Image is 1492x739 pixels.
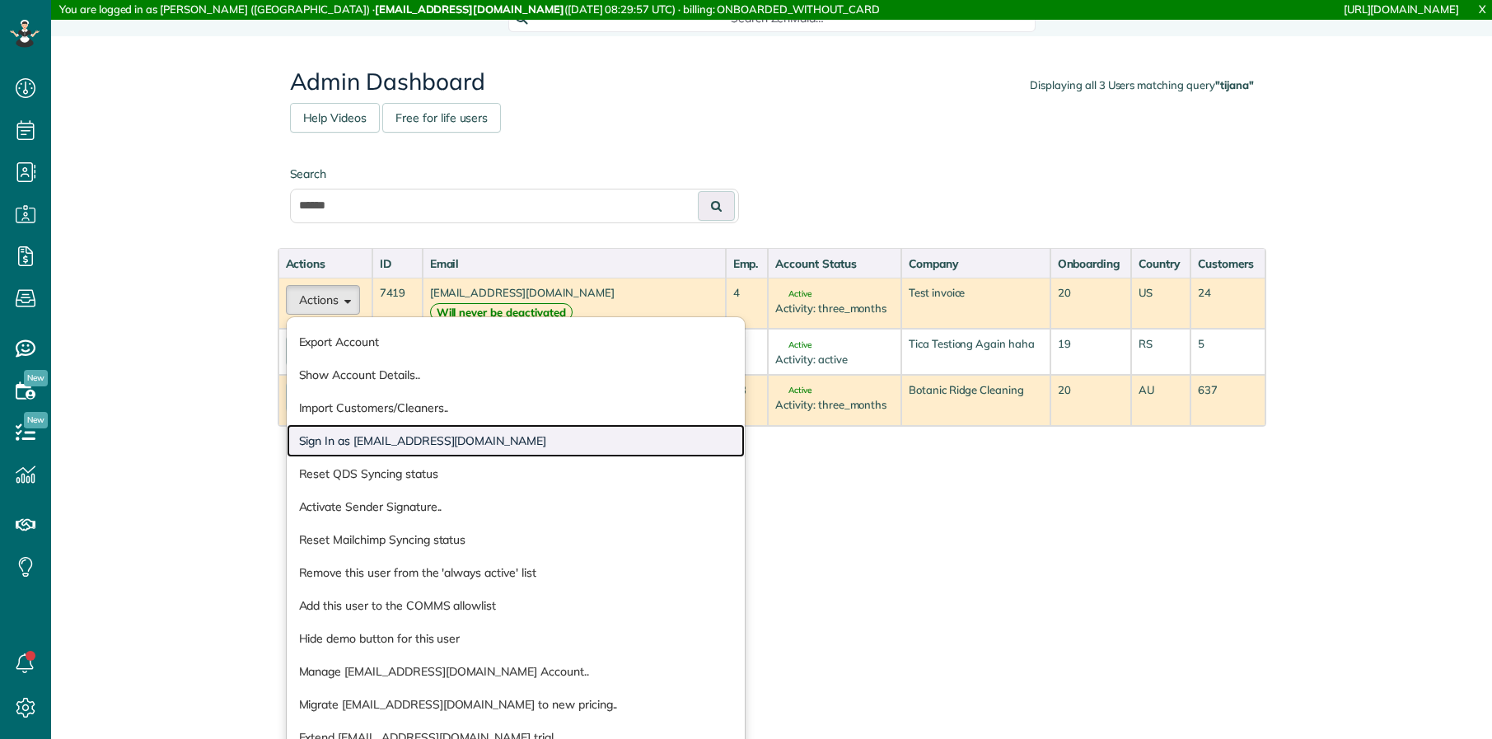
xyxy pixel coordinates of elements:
[287,655,745,688] a: Manage [EMAIL_ADDRESS][DOMAIN_NAME] Account..
[775,301,894,316] div: Activity: three_months
[287,622,745,655] a: Hide demo button for this user
[775,386,811,395] span: Active
[290,69,1254,95] h2: Admin Dashboard
[287,358,745,391] a: Show Account Details..
[1139,255,1183,272] div: Country
[1131,329,1190,374] td: RS
[1215,78,1254,91] strong: "tijana"
[1131,375,1190,426] td: AU
[24,370,48,386] span: New
[775,290,811,298] span: Active
[24,412,48,428] span: New
[286,255,365,272] div: Actions
[287,490,745,523] a: Activate Sender Signature..
[290,166,739,182] label: Search
[1190,329,1265,374] td: 5
[901,329,1050,374] td: Tica Testiong Again haha
[1050,329,1132,374] td: 19
[287,457,745,490] a: Reset QDS Syncing status
[1131,278,1190,329] td: US
[733,255,761,272] div: Emp.
[382,103,501,133] a: Free for life users
[372,278,423,329] td: 7419
[287,325,745,358] a: Export Account
[286,285,360,315] button: Actions
[380,255,415,272] div: ID
[287,391,745,424] a: Import Customers/Cleaners..
[726,375,769,426] td: 23
[1190,375,1265,426] td: 637
[1198,255,1258,272] div: Customers
[287,556,745,589] a: Remove this user from the 'always active' list
[909,255,1043,272] div: Company
[287,424,745,457] a: Sign In as [EMAIL_ADDRESS][DOMAIN_NAME]
[775,341,811,349] span: Active
[287,523,745,556] a: Reset Mailchimp Syncing status
[290,103,381,133] a: Help Videos
[1344,2,1459,16] a: [URL][DOMAIN_NAME]
[901,375,1050,426] td: Botanic Ridge Cleaning
[423,278,726,329] td: [EMAIL_ADDRESS][DOMAIN_NAME]
[726,329,769,374] td: 2
[901,278,1050,329] td: Test invoice
[775,352,894,367] div: Activity: active
[1030,77,1253,93] div: Displaying all 3 Users matching query
[775,255,894,272] div: Account Status
[1058,255,1125,272] div: Onboarding
[375,2,564,16] strong: [EMAIL_ADDRESS][DOMAIN_NAME]
[430,303,573,322] strong: Will never be deactivated
[1050,278,1132,329] td: 20
[726,278,769,329] td: 4
[287,688,745,721] a: Migrate [EMAIL_ADDRESS][DOMAIN_NAME] to new pricing..
[430,255,718,272] div: Email
[1190,278,1265,329] td: 24
[775,397,894,413] div: Activity: three_months
[287,589,745,622] a: Add this user to the COMMS allowlist
[1050,375,1132,426] td: 20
